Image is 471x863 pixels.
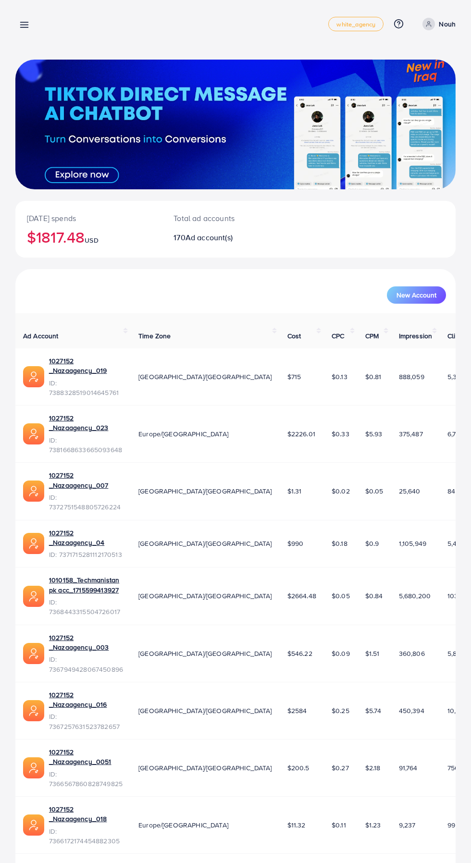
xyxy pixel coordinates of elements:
[287,539,304,548] span: $990
[287,820,306,830] span: $11.32
[138,331,171,341] span: Time Zone
[49,470,123,490] a: 1027152 _Nazaagency_007
[365,706,382,715] span: $5.74
[138,706,272,715] span: [GEOGRAPHIC_DATA]/[GEOGRAPHIC_DATA]
[336,21,375,27] span: white_agency
[23,814,44,836] img: ic-ads-acc.e4c84228.svg
[439,18,456,30] p: Nouh
[27,212,150,224] p: [DATE] spends
[399,429,423,439] span: 375,487
[23,423,44,444] img: ic-ads-acc.e4c84228.svg
[287,706,307,715] span: $2584
[447,372,463,382] span: 5,313
[365,649,380,658] span: $1.51
[23,700,44,721] img: ic-ads-acc.e4c84228.svg
[447,649,464,658] span: 5,827
[49,654,123,674] span: ID: 7367949428067450896
[365,763,381,773] span: $2.18
[138,486,272,496] span: [GEOGRAPHIC_DATA]/[GEOGRAPHIC_DATA]
[287,372,301,382] span: $715
[399,649,425,658] span: 360,806
[365,429,383,439] span: $5.93
[328,17,384,31] a: white_agency
[332,486,350,496] span: $0.02
[287,429,315,439] span: $2226.01
[49,435,123,455] span: ID: 7381668633665093648
[49,528,123,548] a: 1027152 _Nazaagency_04
[399,763,418,773] span: 91,764
[138,763,272,773] span: [GEOGRAPHIC_DATA]/[GEOGRAPHIC_DATA]
[174,212,260,224] p: Total ad accounts
[23,331,59,341] span: Ad Account
[49,550,123,559] span: ID: 7371715281112170513
[49,575,123,595] a: 1010158_Techmanistan pk acc_1715599413927
[49,356,123,376] a: 1027152 _Nazaagency_019
[399,820,416,830] span: 9,237
[365,591,383,601] span: $0.84
[49,747,123,767] a: 1027152 _Nazaagency_0051
[447,539,465,548] span: 5,490
[332,820,346,830] span: $0.11
[174,233,260,242] h2: 170
[138,429,228,439] span: Europe/[GEOGRAPHIC_DATA]
[447,331,466,341] span: Clicks
[49,633,123,653] a: 1027152 _Nazaagency_003
[399,372,424,382] span: 888,059
[287,331,301,341] span: Cost
[447,429,462,439] span: 6,718
[287,763,310,773] span: $200.5
[49,712,123,731] span: ID: 7367257631523782657
[447,763,459,773] span: 750
[447,486,455,496] span: 84
[138,649,272,658] span: [GEOGRAPHIC_DATA]/[GEOGRAPHIC_DATA]
[49,378,123,398] span: ID: 7388328519014645761
[85,235,98,245] span: USD
[49,690,123,710] a: 1027152 _Nazaagency_016
[397,292,436,298] span: New Account
[399,331,433,341] span: Impression
[399,539,426,548] span: 1,105,949
[332,429,349,439] span: $0.33
[23,366,44,387] img: ic-ads-acc.e4c84228.svg
[138,539,272,548] span: [GEOGRAPHIC_DATA]/[GEOGRAPHIC_DATA]
[49,769,123,789] span: ID: 7366567860828749825
[365,539,379,548] span: $0.9
[332,763,349,773] span: $0.27
[23,533,44,554] img: ic-ads-acc.e4c84228.svg
[49,413,123,433] a: 1027152 _Nazaagency_023
[186,232,233,243] span: Ad account(s)
[23,481,44,502] img: ic-ads-acc.e4c84228.svg
[447,820,455,830] span: 99
[399,486,421,496] span: 25,640
[447,706,466,715] span: 10,416
[138,820,228,830] span: Europe/[GEOGRAPHIC_DATA]
[23,586,44,607] img: ic-ads-acc.e4c84228.svg
[332,591,350,601] span: $0.05
[399,706,424,715] span: 450,394
[332,706,349,715] span: $0.25
[138,372,272,382] span: [GEOGRAPHIC_DATA]/[GEOGRAPHIC_DATA]
[49,493,123,512] span: ID: 7372751548805726224
[49,597,123,617] span: ID: 7368443315504726017
[365,372,382,382] span: $0.81
[332,649,350,658] span: $0.09
[23,757,44,778] img: ic-ads-acc.e4c84228.svg
[49,826,123,846] span: ID: 7366172174454882305
[399,591,431,601] span: 5,680,200
[365,486,384,496] span: $0.05
[332,539,347,548] span: $0.18
[365,820,381,830] span: $1.23
[27,228,150,246] h2: $1817.48
[447,591,470,601] span: 103,915
[49,804,123,824] a: 1027152 _Nazaagency_018
[419,18,456,30] a: Nouh
[23,643,44,664] img: ic-ads-acc.e4c84228.svg
[387,286,446,304] button: New Account
[287,591,316,601] span: $2664.48
[365,331,379,341] span: CPM
[332,372,347,382] span: $0.13
[287,649,312,658] span: $546.22
[287,486,302,496] span: $1.31
[138,591,272,601] span: [GEOGRAPHIC_DATA]/[GEOGRAPHIC_DATA]
[332,331,344,341] span: CPC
